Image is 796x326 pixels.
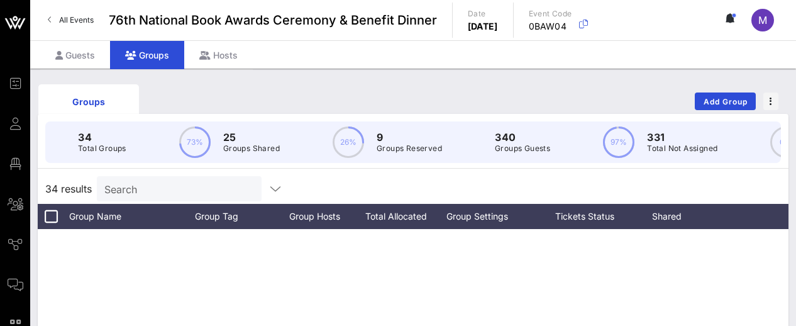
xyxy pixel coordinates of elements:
[751,9,774,31] div: M
[110,41,184,69] div: Groups
[223,142,280,155] p: Groups Shared
[703,97,748,106] span: Add Group
[283,204,358,229] div: Group Hosts
[48,95,130,108] div: Groups
[377,142,442,155] p: Groups Reserved
[377,130,442,145] p: 9
[78,130,126,145] p: 34
[534,204,635,229] div: Tickets Status
[529,8,572,20] p: Event Code
[78,142,126,155] p: Total Groups
[59,15,94,25] span: All Events
[109,11,437,30] span: 76th National Book Awards Ceremony & Benefit Dinner
[529,20,572,33] p: 0BAW04
[468,8,498,20] p: Date
[758,14,767,26] span: M
[468,20,498,33] p: [DATE]
[69,204,195,229] div: Group Name
[446,204,534,229] div: Group Settings
[647,142,717,155] p: Total Not Assigned
[40,10,101,30] a: All Events
[184,41,253,69] div: Hosts
[695,93,756,110] button: Add Group
[635,204,710,229] div: Shared
[647,130,717,145] p: 331
[45,181,92,196] span: 34 results
[495,142,550,155] p: Groups Guests
[495,130,550,145] p: 340
[358,204,446,229] div: Total Allocated
[195,204,283,229] div: Group Tag
[40,41,110,69] div: Guests
[223,130,280,145] p: 25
